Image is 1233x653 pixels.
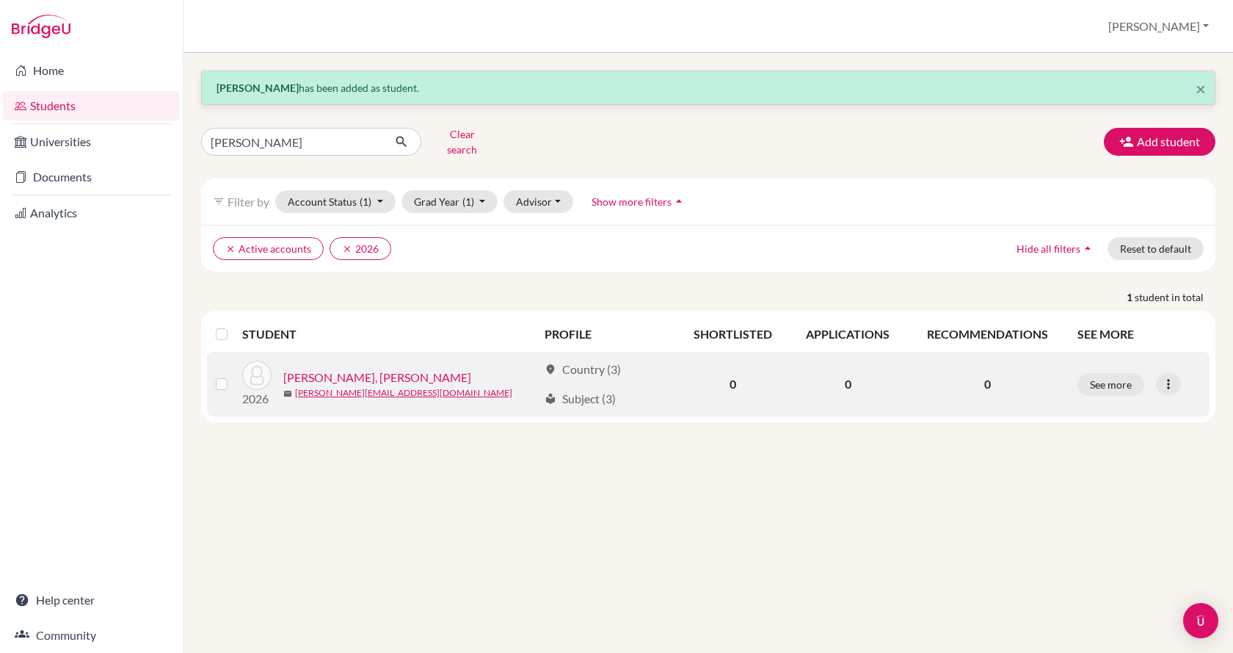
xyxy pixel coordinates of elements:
span: × [1196,78,1206,99]
i: filter_list [213,195,225,207]
td: 0 [789,352,907,416]
span: student in total [1135,289,1215,305]
button: Clear search [421,123,503,161]
i: clear [225,244,236,254]
button: Add student [1104,128,1215,156]
a: Home [3,56,180,85]
a: [PERSON_NAME], [PERSON_NAME] [283,369,471,386]
button: Close [1196,80,1206,98]
a: Documents [3,162,180,192]
button: [PERSON_NAME] [1102,12,1215,40]
i: arrow_drop_up [672,194,686,209]
th: STUDENT [242,317,536,352]
button: Grad Year(1) [401,190,498,213]
a: Students [3,91,180,120]
button: Advisor [503,190,573,213]
i: clear [342,244,352,254]
th: PROFILE [536,317,677,352]
strong: 1 [1127,289,1135,305]
span: location_on [545,364,556,375]
th: RECOMMENDATIONS [907,317,1069,352]
i: arrow_drop_up [1080,241,1095,256]
span: (1) [360,195,371,208]
img: Bridge-U [12,15,70,38]
input: Find student by name... [201,128,383,156]
a: Community [3,621,180,650]
button: Hide all filtersarrow_drop_up [1004,237,1107,260]
button: Reset to default [1107,237,1204,260]
a: Help center [3,585,180,615]
strong: [PERSON_NAME] [217,82,299,94]
span: mail [283,389,292,398]
button: Show more filtersarrow_drop_up [579,190,699,213]
p: 0 [916,375,1060,393]
p: has been added as student. [217,80,1200,95]
img: Marián, Hanna [242,361,272,390]
span: (1) [462,195,474,208]
div: Subject (3) [545,390,616,408]
button: Account Status(1) [275,190,396,213]
div: Country (3) [545,361,621,378]
span: Hide all filters [1016,242,1080,255]
p: 2026 [242,390,272,408]
td: 0 [677,352,789,416]
a: Universities [3,127,180,156]
th: SHORTLISTED [677,317,789,352]
button: See more [1077,373,1144,396]
th: APPLICATIONS [789,317,907,352]
a: [PERSON_NAME][EMAIL_ADDRESS][DOMAIN_NAME] [295,386,512,400]
span: Filter by [228,195,269,209]
button: clearActive accounts [213,237,324,260]
span: Show more filters [592,195,672,208]
button: clear2026 [330,237,391,260]
a: Analytics [3,198,180,228]
div: Open Intercom Messenger [1183,603,1218,638]
span: local_library [545,393,556,405]
th: SEE MORE [1069,317,1210,352]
